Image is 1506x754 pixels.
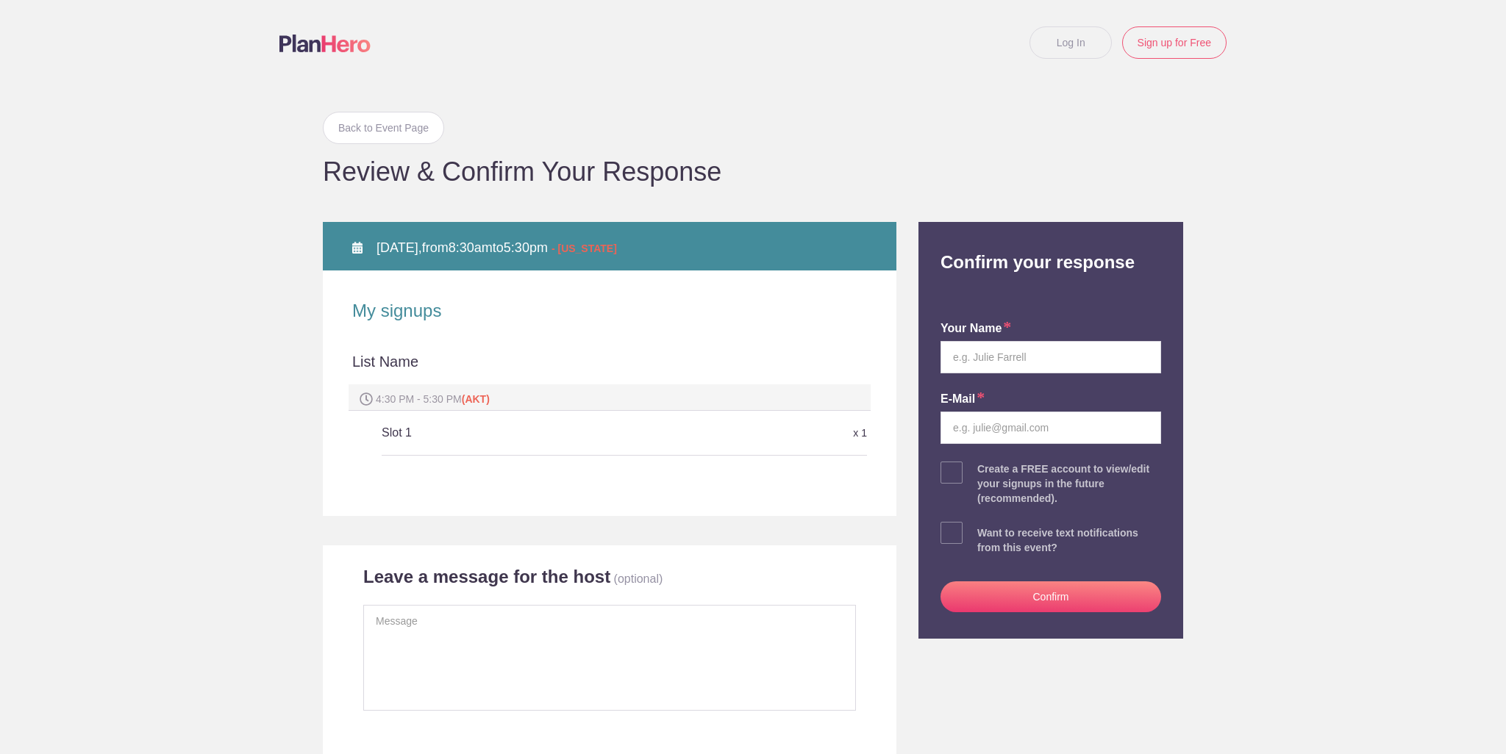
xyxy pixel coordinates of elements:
input: e.g. Julie Farrell [941,341,1161,373]
div: Want to receive text notifications from this event? [977,525,1161,555]
h2: Leave a message for the host [363,566,610,588]
h2: My signups [352,300,867,322]
img: Spot time [360,392,373,406]
div: x 1 [705,420,867,446]
span: from to [376,240,617,255]
label: your name [941,320,1011,337]
label: E-mail [941,391,985,408]
h1: Review & Confirm Your Response [323,159,1183,185]
h2: Confirm your response [929,222,1172,273]
button: Confirm [941,581,1161,612]
a: Sign up for Free [1122,26,1227,59]
span: [DATE], [376,240,422,255]
a: Back to Event Page [323,112,444,144]
img: Calendar alt [352,242,363,254]
img: Logo main planhero [279,35,371,52]
h5: Slot 1 [382,418,705,448]
span: 5:30pm [504,240,548,255]
a: Log In [1029,26,1112,59]
span: 8:30am [449,240,493,255]
div: List Name [352,351,867,385]
div: 4:30 PM - 5:30 PM [349,384,871,411]
div: Create a FREE account to view/edit your signups in the future (recommended). [977,462,1161,506]
input: e.g. julie@gmail.com [941,412,1161,444]
span: - [US_STATE] [552,243,617,254]
span: (AKT) [462,393,490,405]
p: (optional) [614,572,663,585]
